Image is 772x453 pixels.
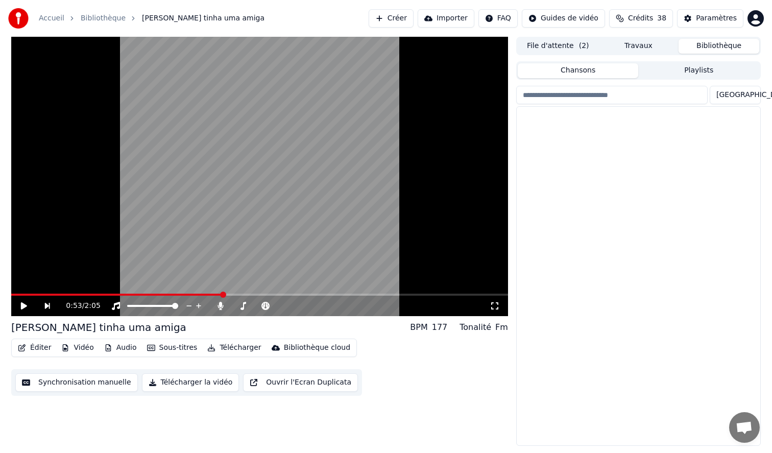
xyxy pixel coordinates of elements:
[579,41,589,51] span: ( 2 )
[100,341,141,355] button: Audio
[57,341,98,355] button: Vidéo
[657,13,666,23] span: 38
[679,39,759,54] button: Bibliothèque
[81,13,126,23] a: Bibliothèque
[369,9,414,28] button: Créer
[638,63,759,78] button: Playlists
[39,13,64,23] a: Accueil
[432,321,448,333] div: 177
[518,39,598,54] button: File d'attente
[418,9,474,28] button: Importer
[598,39,679,54] button: Travaux
[495,321,508,333] div: Fm
[66,301,90,311] div: /
[243,373,358,392] button: Ouvrir l'Ecran Duplicata
[460,321,491,333] div: Tonalité
[729,412,760,443] div: Ouvrir le chat
[628,13,653,23] span: Crédits
[410,321,427,333] div: BPM
[478,9,518,28] button: FAQ
[203,341,265,355] button: Télécharger
[696,13,737,23] div: Paramètres
[142,373,239,392] button: Télécharger la vidéo
[142,13,264,23] span: [PERSON_NAME] tinha uma amiga
[284,343,350,353] div: Bibliothèque cloud
[609,9,673,28] button: Crédits38
[522,9,605,28] button: Guides de vidéo
[8,8,29,29] img: youka
[14,341,55,355] button: Éditer
[143,341,202,355] button: Sous-titres
[15,373,138,392] button: Synchronisation manuelle
[518,63,639,78] button: Chansons
[84,301,100,311] span: 2:05
[39,13,264,23] nav: breadcrumb
[66,301,82,311] span: 0:53
[677,9,743,28] button: Paramètres
[11,320,186,335] div: [PERSON_NAME] tinha uma amiga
